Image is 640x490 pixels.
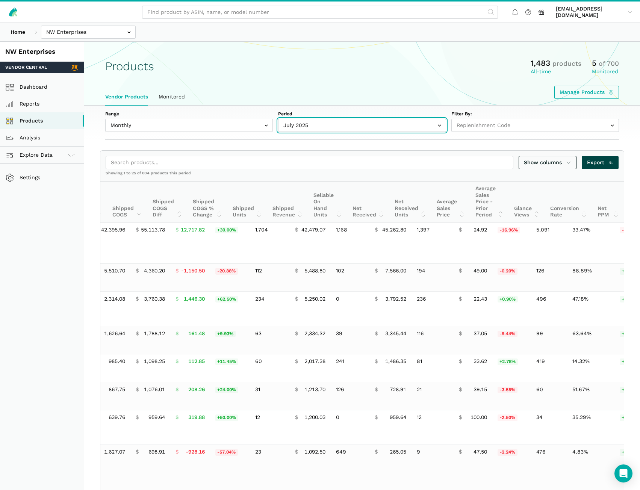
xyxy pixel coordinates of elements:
[136,227,139,233] span: $
[375,227,378,233] span: $
[304,449,325,455] span: 1,092.50
[176,358,179,365] span: $
[215,358,238,365] span: +11.45%
[567,292,614,326] td: 47.18%
[331,354,369,382] td: 241
[474,386,487,393] span: 39.15
[474,296,487,302] span: 22.43
[215,387,238,393] span: +24.00%
[304,330,325,337] span: 2,334.32
[186,449,205,455] span: -928.16
[498,296,518,303] span: +0.90%
[144,386,165,393] span: 1,076.01
[382,227,406,233] span: 45,262.80
[592,58,596,68] span: 5
[295,330,298,337] span: $
[295,449,298,455] span: $
[552,60,581,67] span: products
[148,414,165,421] span: 959.64
[331,292,369,326] td: 0
[188,386,205,393] span: 208.26
[459,414,462,421] span: $
[474,227,487,233] span: 24.92
[498,227,520,234] span: -16.96%
[141,227,165,233] span: 55,113.78
[459,330,462,337] span: $
[531,292,567,326] td: 496
[5,26,30,39] a: Home
[509,181,545,222] th: Glance Views: activate to sort column ascending
[41,26,136,39] input: NW Enterprises
[181,268,205,274] span: -1,150.50
[136,358,139,365] span: $
[278,111,446,118] label: Period
[331,222,369,263] td: 1,168
[385,268,406,274] span: 7,566.00
[215,331,236,337] span: +9.93%
[554,86,619,99] a: Manage Products
[176,268,179,274] span: $
[620,227,640,234] span: -1.04%
[498,268,517,275] span: -0.20%
[567,354,614,382] td: 14.32%
[375,386,378,393] span: $
[304,358,325,365] span: 2,017.38
[459,358,462,365] span: $
[498,387,517,393] span: -3.55%
[184,296,205,302] span: 1,446.30
[215,449,238,456] span: -57.04%
[295,358,298,365] span: $
[567,222,614,263] td: 33.47%
[176,386,179,393] span: $
[104,268,125,274] span: 5,510.70
[104,296,125,302] span: 2,314.08
[451,111,619,118] label: Filter By:
[582,156,619,169] a: Export
[614,464,632,482] div: Open Intercom Messenger
[5,64,47,71] span: Vendor Central
[227,181,267,222] th: Shipped Units: activate to sort column ascending
[459,227,462,233] span: $
[301,227,325,233] span: 42,479.07
[553,4,635,20] a: [EMAIL_ADDRESS][DOMAIN_NAME]
[105,119,273,132] input: Monthly
[215,268,238,275] span: -20.88%
[109,414,125,421] span: 639.76
[136,330,139,337] span: $
[474,268,487,274] span: 49.00
[531,222,567,263] td: 5,091
[148,449,165,455] span: 698.91
[412,263,454,292] td: 194
[250,354,290,382] td: 60
[295,296,298,302] span: $
[107,181,147,222] th: Shipped COGS: activate to sort column ascending
[331,326,369,354] td: 39
[304,296,325,302] span: 5,250.02
[375,268,378,274] span: $
[331,410,369,445] td: 0
[136,296,139,302] span: $
[295,227,298,233] span: $
[375,414,378,421] span: $
[524,159,571,166] span: Show columns
[144,330,165,337] span: 1,788.12
[106,156,513,169] input: Search products...
[109,358,125,365] span: 985.40
[459,449,462,455] span: $
[412,354,454,382] td: 81
[101,227,125,233] span: 42,395.96
[451,119,619,132] input: Replenishment Code
[531,326,567,354] td: 99
[587,159,614,166] span: Export
[181,227,205,233] span: 12,717.82
[142,6,498,19] input: Find product by ASIN, name, or model number
[144,296,165,302] span: 3,760.38
[136,268,139,274] span: $
[347,181,389,222] th: Net Received: activate to sort column ascending
[250,263,290,292] td: 112
[147,181,188,222] th: Shipped COGS Diff: activate to sort column ascending
[188,358,205,365] span: 112.85
[295,386,298,393] span: $
[176,227,179,233] span: $
[104,330,125,337] span: 1,626.64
